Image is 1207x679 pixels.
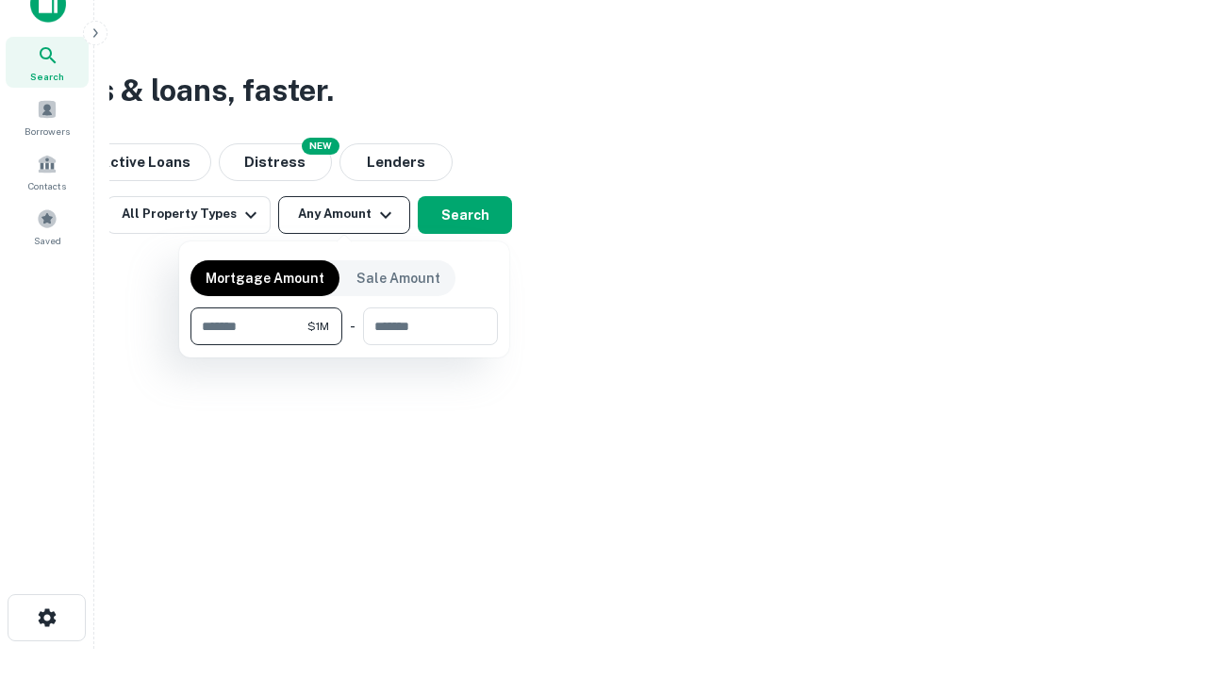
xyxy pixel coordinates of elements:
[350,307,355,345] div: -
[1113,528,1207,619] iframe: Chat Widget
[307,318,329,335] span: $1M
[356,268,440,289] p: Sale Amount
[206,268,324,289] p: Mortgage Amount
